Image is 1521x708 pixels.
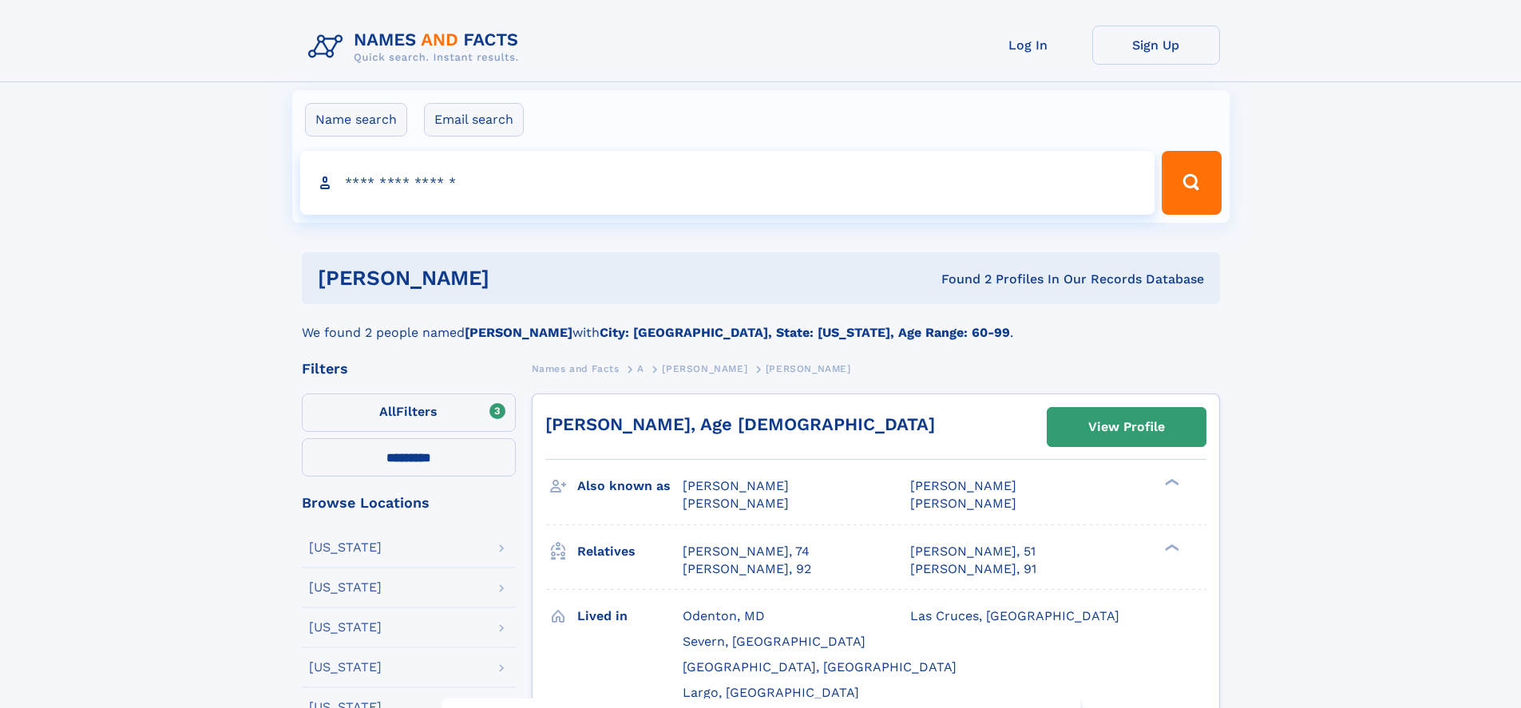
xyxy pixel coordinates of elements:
[302,26,532,69] img: Logo Names and Facts
[379,404,396,419] span: All
[910,608,1119,623] span: Las Cruces, [GEOGRAPHIC_DATA]
[1048,408,1206,446] a: View Profile
[302,496,516,510] div: Browse Locations
[766,363,851,374] span: [PERSON_NAME]
[300,151,1155,215] input: search input
[683,608,765,623] span: Odenton, MD
[683,685,859,700] span: Largo, [GEOGRAPHIC_DATA]
[910,478,1016,493] span: [PERSON_NAME]
[302,362,516,376] div: Filters
[600,325,1010,340] b: City: [GEOGRAPHIC_DATA], State: [US_STATE], Age Range: 60-99
[683,560,811,578] a: [PERSON_NAME], 92
[577,603,683,630] h3: Lived in
[1161,542,1180,552] div: ❯
[683,496,789,511] span: [PERSON_NAME]
[662,363,747,374] span: [PERSON_NAME]
[910,560,1036,578] a: [PERSON_NAME], 91
[309,581,382,594] div: [US_STATE]
[683,634,865,649] span: Severn, [GEOGRAPHIC_DATA]
[1162,151,1221,215] button: Search Button
[662,358,747,378] a: [PERSON_NAME]
[302,304,1220,342] div: We found 2 people named with .
[545,414,935,434] a: [PERSON_NAME], Age [DEMOGRAPHIC_DATA]
[637,358,644,378] a: A
[309,661,382,674] div: [US_STATE]
[305,103,407,136] label: Name search
[637,363,644,374] span: A
[910,543,1036,560] a: [PERSON_NAME], 51
[577,473,683,500] h3: Also known as
[465,325,572,340] b: [PERSON_NAME]
[715,271,1204,288] div: Found 2 Profiles In Our Records Database
[532,358,620,378] a: Names and Facts
[424,103,524,136] label: Email search
[309,541,382,554] div: [US_STATE]
[318,268,715,288] h1: [PERSON_NAME]
[1161,477,1180,488] div: ❯
[910,496,1016,511] span: [PERSON_NAME]
[1092,26,1220,65] a: Sign Up
[964,26,1092,65] a: Log In
[577,538,683,565] h3: Relatives
[683,543,810,560] a: [PERSON_NAME], 74
[683,659,957,674] span: [GEOGRAPHIC_DATA], [GEOGRAPHIC_DATA]
[683,478,789,493] span: [PERSON_NAME]
[309,621,382,634] div: [US_STATE]
[302,394,516,432] label: Filters
[1088,409,1165,445] div: View Profile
